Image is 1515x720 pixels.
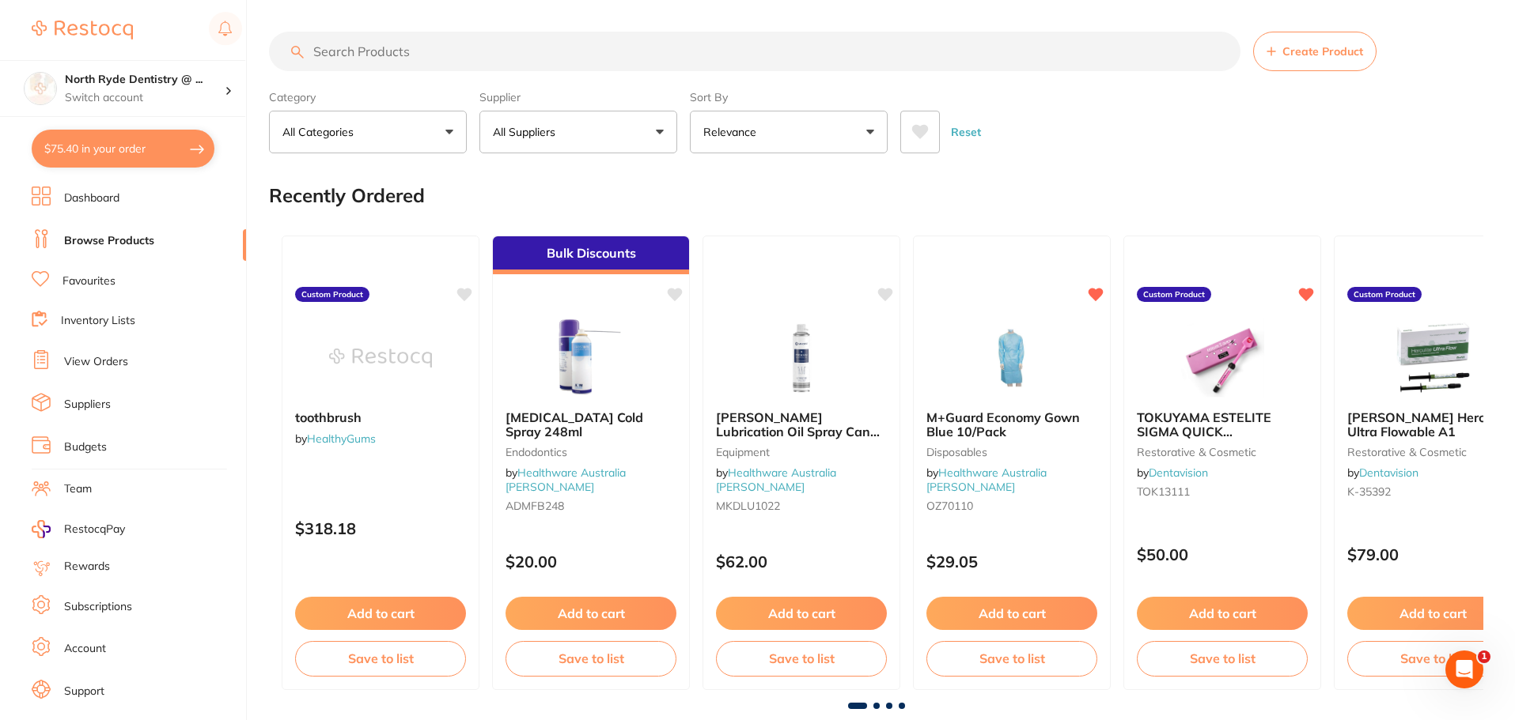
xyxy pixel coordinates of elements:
[1253,32,1377,71] button: Create Product
[1347,466,1418,480] span: by
[65,90,225,106] p: Switch account
[1359,466,1418,480] a: Dentavision
[269,90,467,104] label: Category
[1137,641,1308,676] button: Save to list
[946,111,986,153] button: Reset
[329,319,432,398] img: toothbrush
[506,410,676,439] b: Frostbite Cold Spray 248ml
[716,410,887,439] b: MK-dent Lubrication Oil Spray Can for KaVo QUATTROcare 500ml
[716,552,887,571] p: $62.00
[716,499,887,512] small: MKDLU1022
[506,552,676,571] p: $20.00
[926,552,1097,571] p: $29.05
[1137,466,1208,480] span: by
[295,641,466,676] button: Save to list
[703,124,763,140] p: Relevance
[64,439,107,455] a: Budgets
[64,481,92,497] a: Team
[506,641,676,676] button: Save to list
[506,466,626,494] a: Healthware Australia [PERSON_NAME]
[690,90,888,104] label: Sort By
[64,559,110,575] a: Rewards
[282,124,360,140] p: All Categories
[716,597,887,630] button: Add to cart
[269,32,1240,71] input: Search Products
[62,273,116,289] a: Favourites
[307,432,376,446] a: HealthyGums
[506,499,676,512] small: ADMFB248
[716,466,836,494] a: Healthware Australia [PERSON_NAME]
[64,522,125,537] span: RestocqPay
[690,111,888,153] button: Relevance
[64,233,154,249] a: Browse Products
[1381,319,1484,398] img: Kerr Herculite Ultra Flowable A1
[65,72,225,88] h4: North Ryde Dentistry @ Macquarie Park
[25,73,56,104] img: North Ryde Dentistry @ Macquarie Park
[32,520,125,538] a: RestocqPay
[64,599,132,615] a: Subscriptions
[1347,287,1422,303] label: Custom Product
[269,111,467,153] button: All Categories
[506,446,676,458] small: Endodontics
[295,410,466,424] b: toothbrush
[1445,650,1483,688] iframe: Intercom live chat
[926,466,1047,494] a: Healthware Australia [PERSON_NAME]
[32,12,133,48] a: Restocq Logo
[1137,287,1211,303] label: Custom Product
[506,466,626,494] span: by
[716,641,887,676] button: Save to list
[493,124,562,140] p: All Suppliers
[295,287,369,303] label: Custom Product
[64,190,119,206] a: Dashboard
[32,130,214,168] button: $75.40 in your order
[1137,410,1308,439] b: TOKUYAMA ESTELITE SIGMA QUICK RESTORATIVE SYRINGE A2 3.8G
[32,520,51,538] img: RestocqPay
[32,21,133,40] img: Restocq Logo
[716,446,887,458] small: Equipment
[1478,650,1490,663] span: 1
[1137,597,1308,630] button: Add to cart
[926,499,1097,512] small: OZ70110
[506,597,676,630] button: Add to cart
[716,466,836,494] span: by
[61,313,135,329] a: Inventory Lists
[926,466,1047,494] span: by
[926,597,1097,630] button: Add to cart
[269,185,425,207] h2: Recently Ordered
[479,90,677,104] label: Supplier
[1137,545,1308,564] p: $50.00
[750,319,853,398] img: MK-dent Lubrication Oil Spray Can for KaVo QUATTROcare 500ml
[1171,319,1274,398] img: TOKUYAMA ESTELITE SIGMA QUICK RESTORATIVE SYRINGE A2 3.8G
[295,519,466,537] p: $318.18
[926,641,1097,676] button: Save to list
[1149,466,1208,480] a: Dentavision
[64,354,128,370] a: View Orders
[1282,45,1363,58] span: Create Product
[64,397,111,413] a: Suppliers
[479,111,677,153] button: All Suppliers
[540,319,642,398] img: Frostbite Cold Spray 248ml
[64,641,106,657] a: Account
[493,236,689,274] div: Bulk Discounts
[926,410,1097,439] b: M+Guard Economy Gown Blue 10/Pack
[1137,446,1308,458] small: restorative & cosmetic
[295,432,376,446] span: by
[926,446,1097,458] small: Disposables
[295,597,466,630] button: Add to cart
[1137,485,1308,498] small: TOK13111
[64,684,104,699] a: Support
[960,319,1063,398] img: M+Guard Economy Gown Blue 10/Pack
